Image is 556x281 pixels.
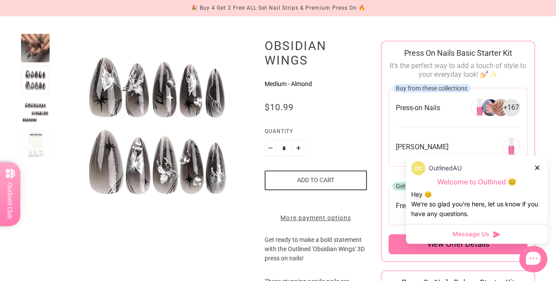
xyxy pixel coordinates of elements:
[411,190,542,219] div: Hey 😊 We‘re so glad you’re here, let us know if you have any questions.
[411,161,425,175] img: data:image/png;base64,iVBORw0KGgoAAAANSUhEUgAAACQAAAAkCAYAAADhAJiYAAACJklEQVR4AexUO28TQRice/mFQxI...
[427,239,489,249] span: View offer details
[191,4,366,13] div: 🎉 Buy 4 Get 2 Free ALL Gel Nail Strips & Premium Press On 🔥
[390,61,526,79] span: It's the perfect way to add a touch of style to your everyday look! 💅✨
[265,102,294,112] span: $10.99
[64,34,251,221] img: Obsidian Wings - Press On Nails
[396,103,440,112] span: Press-on Nails
[265,213,367,223] a: More payment options
[396,85,467,92] span: Buy from these collections
[265,127,367,140] label: Quantity
[396,142,448,151] span: [PERSON_NAME]
[396,201,456,210] span: Free Press-On Nails
[411,177,542,187] p: Welcome to Outlined 😊
[481,99,499,116] img: 266304946256-1
[471,99,488,116] img: 266304946256-0
[503,103,519,112] span: + 167
[265,79,367,89] p: Medium - Almond
[492,99,509,116] img: 266304946256-2
[265,170,367,190] button: Add to cart
[429,163,462,173] p: OutlinedAU
[265,140,276,156] button: Minus
[404,48,512,58] span: Press On Nails Basic Starter Kit
[265,235,367,277] p: Get ready to make a bold statement with the Outlined 'Obsidian Wings' 3D press on nails!
[396,183,447,190] span: Get these free gifts
[452,230,489,238] span: Message Us
[64,34,251,221] modal-trigger: Enlarge product image
[293,140,304,156] button: Plus
[502,138,520,155] img: 269291651152-0
[265,38,367,68] h1: Obsidian Wings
